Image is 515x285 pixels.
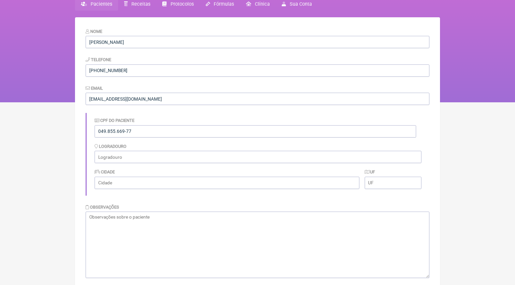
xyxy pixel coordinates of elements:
[86,205,119,210] label: Observações
[214,1,234,7] span: Fórmulas
[95,169,115,174] label: Cidade
[86,93,429,105] input: paciente@email.com
[95,151,421,163] input: Logradouro
[95,118,134,123] label: CPF do Paciente
[95,177,359,189] input: Cidade
[86,57,111,62] label: Telefone
[171,1,194,7] span: Protocolos
[255,1,270,7] span: Clínica
[86,36,429,48] input: Nome do Paciente
[91,1,112,7] span: Pacientes
[86,29,102,34] label: Nome
[86,86,103,91] label: Email
[86,64,429,77] input: 21 9124 2137
[95,125,416,138] input: Identificação do Paciente
[365,177,421,189] input: UF
[290,1,312,7] span: Sua Conta
[95,144,126,149] label: Logradouro
[365,169,375,174] label: UF
[131,1,150,7] span: Receitas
